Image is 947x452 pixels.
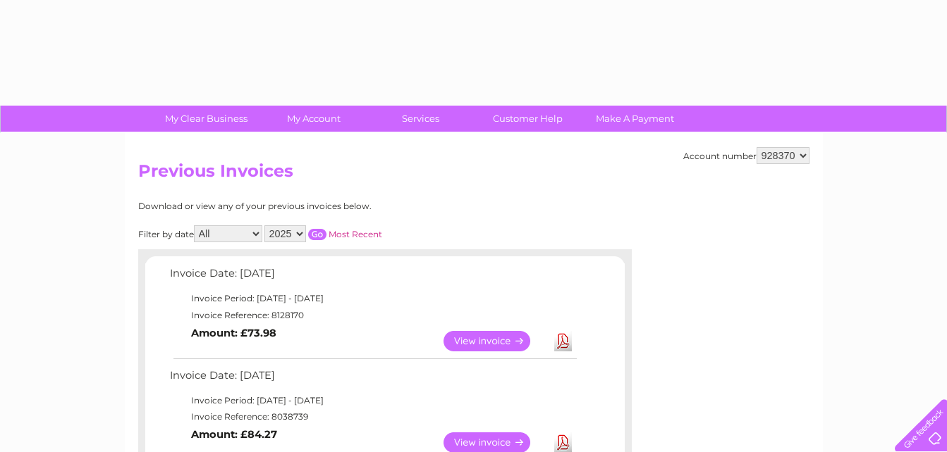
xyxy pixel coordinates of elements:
a: Services [362,106,479,132]
h2: Previous Invoices [138,161,809,188]
td: Invoice Date: [DATE] [166,264,579,290]
a: Make A Payment [577,106,693,132]
a: Most Recent [329,229,382,239]
td: Invoice Period: [DATE] - [DATE] [166,392,579,409]
div: Filter by date [138,225,508,242]
a: My Clear Business [148,106,264,132]
b: Amount: £73.98 [191,327,276,339]
a: My Account [255,106,372,132]
div: Download or view any of your previous invoices below. [138,201,508,211]
td: Invoice Reference: 8038739 [166,408,579,425]
td: Invoice Date: [DATE] [166,366,579,392]
a: View [444,331,547,351]
a: Customer Help [470,106,586,132]
td: Invoice Period: [DATE] - [DATE] [166,290,579,307]
b: Amount: £84.27 [191,428,277,441]
div: Account number [683,147,809,164]
td: Invoice Reference: 8128170 [166,307,579,324]
a: Download [554,331,572,351]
